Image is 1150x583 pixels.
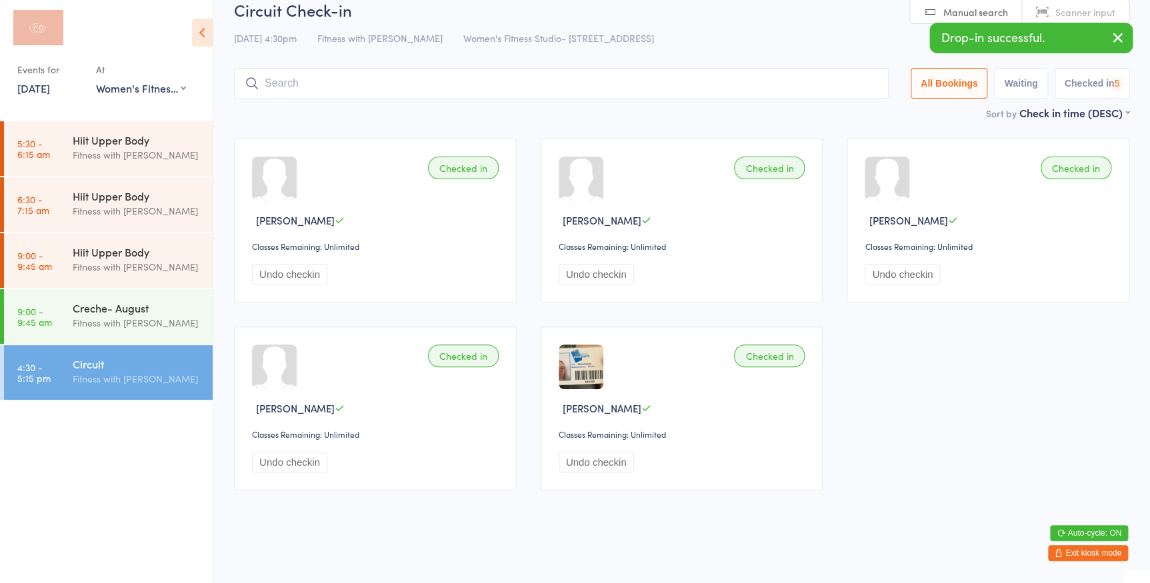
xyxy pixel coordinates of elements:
[559,452,634,472] button: Undo checkin
[73,300,201,315] div: Creche- August
[1048,545,1128,561] button: Exit kiosk mode
[252,264,327,285] button: Undo checkin
[1114,78,1119,89] div: 5
[1055,5,1115,19] span: Scanner input
[563,213,641,227] span: [PERSON_NAME]
[986,107,1017,120] label: Sort by
[252,452,327,472] button: Undo checkin
[317,31,443,45] span: Fitness with [PERSON_NAME]
[428,344,499,367] div: Checked in
[4,121,213,176] a: 5:30 -6:15 amHiit Upper BodyFitness with [PERSON_NAME]
[869,213,947,227] span: [PERSON_NAME]
[563,401,641,415] span: [PERSON_NAME]
[4,289,213,344] a: 9:00 -9:45 amCreche- AugustFitness with [PERSON_NAME]
[96,59,186,81] div: At
[929,23,1133,53] div: Drop-in successful.
[559,344,603,389] img: image1642033430.png
[252,241,503,252] div: Classes Remaining: Unlimited
[17,250,52,271] time: 9:00 - 9:45 am
[96,81,186,95] div: Women's Fitness Studio- [STREET_ADDRESS]
[734,157,805,179] div: Checked in
[17,362,51,383] time: 4:30 - 5:15 pm
[73,203,201,219] div: Fitness with [PERSON_NAME]
[17,138,50,159] time: 5:30 - 6:15 am
[73,315,201,330] div: Fitness with [PERSON_NAME]
[73,371,201,386] div: Fitness with [PERSON_NAME]
[428,157,499,179] div: Checked in
[559,241,809,252] div: Classes Remaining: Unlimited
[73,147,201,163] div: Fitness with [PERSON_NAME]
[234,68,889,99] input: Search
[4,177,213,232] a: 6:30 -7:15 amHiit Upper BodyFitness with [PERSON_NAME]
[943,5,1008,19] span: Manual search
[73,133,201,147] div: Hiit Upper Body
[17,194,49,215] time: 6:30 - 7:15 am
[734,344,805,367] div: Checked in
[1055,68,1130,99] button: Checked in5
[865,264,940,285] button: Undo checkin
[73,259,201,275] div: Fitness with [PERSON_NAME]
[1041,157,1111,179] div: Checked in
[252,428,503,440] div: Classes Remaining: Unlimited
[17,306,52,327] time: 9:00 - 9:45 am
[559,264,634,285] button: Undo checkin
[73,356,201,371] div: Circuit
[234,31,297,45] span: [DATE] 4:30pm
[559,428,809,440] div: Classes Remaining: Unlimited
[865,241,1115,252] div: Classes Remaining: Unlimited
[463,31,654,45] span: Women's Fitness Studio- [STREET_ADDRESS]
[17,81,50,95] a: [DATE]
[1019,105,1129,120] div: Check in time (DESC)
[17,59,83,81] div: Events for
[73,189,201,203] div: Hiit Upper Body
[4,233,213,288] a: 9:00 -9:45 amHiit Upper BodyFitness with [PERSON_NAME]
[911,68,988,99] button: All Bookings
[4,345,213,400] a: 4:30 -5:15 pmCircuitFitness with [PERSON_NAME]
[13,10,63,45] img: Fitness with Zoe
[994,68,1047,99] button: Waiting
[256,401,335,415] span: [PERSON_NAME]
[1050,525,1128,541] button: Auto-cycle: ON
[73,245,201,259] div: Hiit Upper Body
[256,213,335,227] span: [PERSON_NAME]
